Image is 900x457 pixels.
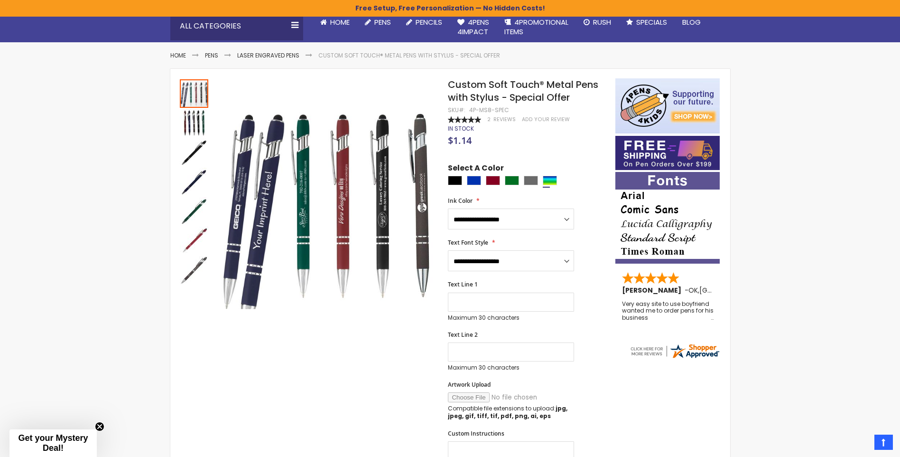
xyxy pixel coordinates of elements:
span: Custom Instructions [448,429,504,438]
span: 2 [487,116,491,123]
div: 4P-MS8-SPEC [469,106,509,114]
a: Pens [357,12,399,33]
span: Blog [682,17,701,27]
span: Specials [636,17,667,27]
div: Custom Soft Touch® Metal Pens with Stylus - Special Offer [180,196,209,226]
span: Text Line 2 [448,331,478,339]
a: Home [313,12,357,33]
span: - , [685,286,769,295]
div: Assorted [543,176,557,185]
div: Custom Soft Touch® Metal Pens with Stylus - Special Offer [180,108,209,137]
span: Select A Color [448,163,504,176]
div: Black [448,176,462,185]
img: Custom Soft Touch® Metal Pens with Stylus - Special Offer [180,197,208,226]
a: 4PROMOTIONALITEMS [497,12,576,43]
img: 4pens.com widget logo [629,343,720,360]
p: Maximum 30 characters [448,314,574,322]
strong: SKU [448,106,465,114]
img: Custom Soft Touch® Metal Pens with Stylus - Special Offer [180,138,208,167]
div: Custom Soft Touch® Metal Pens with Stylus - Special Offer [180,226,209,255]
img: Custom Soft Touch® Metal Pens with Stylus - Special Offer [180,109,208,137]
div: Custom Soft Touch® Metal Pens with Stylus - Special Offer [180,255,208,285]
span: Home [330,17,350,27]
span: Reviews [493,116,516,123]
a: Home [170,51,186,59]
img: Custom Soft Touch® Metal Pens with Stylus - Special Offer [180,227,208,255]
span: In stock [448,124,474,133]
span: Text Line 1 [448,280,478,288]
a: Rush [576,12,619,33]
span: Custom Soft Touch® Metal Pens with Stylus - Special Offer [448,78,598,104]
img: Custom Soft Touch® Metal Pens with Stylus - Special Offer [180,168,208,196]
strong: jpg, jpeg, gif, tiff, tif, pdf, png, ai, eps [448,404,567,420]
img: 4pens 4 kids [615,78,720,133]
img: font-personalization-examples [615,172,720,264]
span: Pens [374,17,391,27]
div: Blue [467,176,481,185]
button: Close teaser [95,422,104,431]
span: 4PROMOTIONAL ITEMS [504,17,568,37]
img: Free shipping on orders over $199 [615,136,720,170]
div: 100% [448,116,481,123]
a: Pencils [399,12,450,33]
span: 4Pens 4impact [457,17,489,37]
li: Custom Soft Touch® Metal Pens with Stylus - Special Offer [318,52,500,59]
span: [GEOGRAPHIC_DATA] [699,286,769,295]
a: Blog [675,12,708,33]
div: Custom Soft Touch® Metal Pens with Stylus - Special Offer [180,78,209,108]
span: Pencils [416,17,442,27]
span: Text Font Style [448,238,488,247]
p: Maximum 30 characters [448,364,574,371]
a: Laser Engraved Pens [237,51,299,59]
p: Compatible file extensions to upload: [448,405,574,420]
div: Grey [524,176,538,185]
div: Custom Soft Touch® Metal Pens with Stylus - Special Offer [180,137,209,167]
a: 4Pens4impact [450,12,497,43]
a: Pens [205,51,218,59]
span: Ink Color [448,197,473,205]
div: Green [505,176,519,185]
div: All Categories [170,12,303,40]
a: 2 Reviews [487,116,517,123]
span: Rush [593,17,611,27]
div: Availability [448,125,474,133]
a: Add Your Review [522,116,570,123]
span: Artwork Upload [448,381,491,389]
img: Custom Soft Touch® Metal Pens with Stylus - Special Offer [219,92,436,309]
div: Custom Soft Touch® Metal Pens with Stylus - Special Offer [180,167,209,196]
div: Burgundy [486,176,500,185]
span: $1.14 [448,134,472,147]
span: [PERSON_NAME] [622,286,685,295]
div: Very easy site to use boyfriend wanted me to order pens for his business [622,301,714,321]
a: 4pens.com certificate URL [629,353,720,362]
img: Custom Soft Touch® Metal Pens with Stylus - Special Offer [180,256,208,285]
div: Get your Mystery Deal!Close teaser [9,429,97,457]
span: Get your Mystery Deal! [18,433,88,453]
a: Specials [619,12,675,33]
span: OK [688,286,698,295]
